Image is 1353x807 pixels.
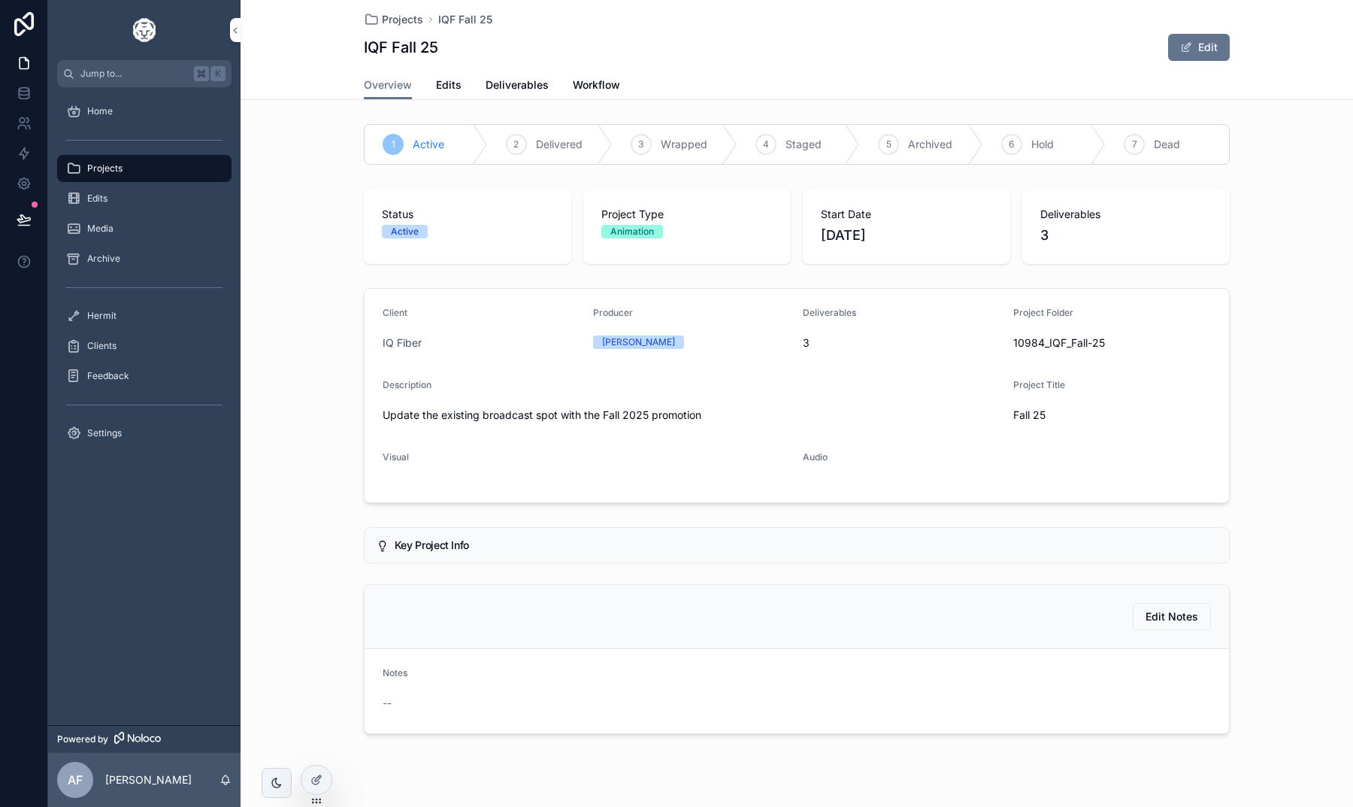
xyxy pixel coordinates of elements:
[57,332,232,360] a: Clients
[87,253,120,265] span: Archive
[57,60,232,87] button: Jump to...K
[87,223,114,235] span: Media
[87,340,117,352] span: Clients
[785,137,822,152] span: Staged
[821,225,992,246] span: [DATE]
[1133,603,1211,630] button: Edit Notes
[133,18,156,42] img: App logo
[57,302,232,329] a: Hermit
[392,138,395,150] span: 1
[593,307,633,318] span: Producer
[661,137,707,152] span: Wrapped
[1031,137,1054,152] span: Hold
[364,37,438,58] h1: IQF Fall 25
[1009,138,1014,150] span: 6
[57,363,232,390] a: Feedback
[57,215,232,242] a: Media
[763,138,769,150] span: 4
[382,12,423,27] span: Projects
[105,772,192,787] p: [PERSON_NAME]
[383,379,431,390] span: Description
[1013,335,1212,350] span: 10984_IQF_Fall-25
[87,370,129,382] span: Feedback
[486,77,549,93] span: Deliverables
[1013,408,1212,423] span: Fall 25
[48,725,241,753] a: Powered by
[602,335,675,349] div: [PERSON_NAME]
[1168,34,1230,61] button: Edit
[87,105,113,117] span: Home
[57,733,108,745] span: Powered by
[87,427,122,439] span: Settings
[573,77,620,93] span: Workflow
[57,420,232,447] a: Settings
[803,335,1001,350] span: 3
[87,310,117,322] span: Hermit
[87,162,123,174] span: Projects
[821,207,992,222] span: Start Date
[1040,225,1212,246] span: 3
[212,68,224,80] span: K
[391,225,419,238] div: Active
[1146,609,1198,624] span: Edit Notes
[886,138,891,150] span: 5
[436,77,462,93] span: Edits
[803,307,856,318] span: Deliverables
[87,193,107,205] span: Edits
[1013,307,1073,318] span: Project Folder
[57,245,232,272] a: Archive
[1013,379,1065,390] span: Project Title
[395,540,1217,551] h5: Key Project Info
[383,307,407,318] span: Client
[1040,207,1212,222] span: Deliverables
[383,451,409,463] span: Visual
[57,185,232,212] a: Edits
[80,68,188,80] span: Jump to...
[908,137,952,152] span: Archived
[68,771,83,789] span: AF
[803,451,828,463] span: Audio
[610,225,654,238] div: Animation
[364,12,423,27] a: Projects
[364,77,412,93] span: Overview
[573,71,620,102] a: Workflow
[513,138,519,150] span: 2
[486,71,549,102] a: Deliverables
[413,137,444,152] span: Active
[382,207,553,222] span: Status
[601,207,773,222] span: Project Type
[1132,138,1137,150] span: 7
[57,98,232,125] a: Home
[638,138,643,150] span: 3
[383,696,392,711] span: --
[364,71,412,100] a: Overview
[383,667,407,678] span: Notes
[383,335,422,350] a: IQ Fiber
[48,87,241,466] div: scrollable content
[1154,137,1180,152] span: Dead
[438,12,492,27] a: IQF Fall 25
[536,137,583,152] span: Delivered
[383,408,1001,423] span: Update the existing broadcast spot with the Fall 2025 promotion
[57,155,232,182] a: Projects
[436,71,462,102] a: Edits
